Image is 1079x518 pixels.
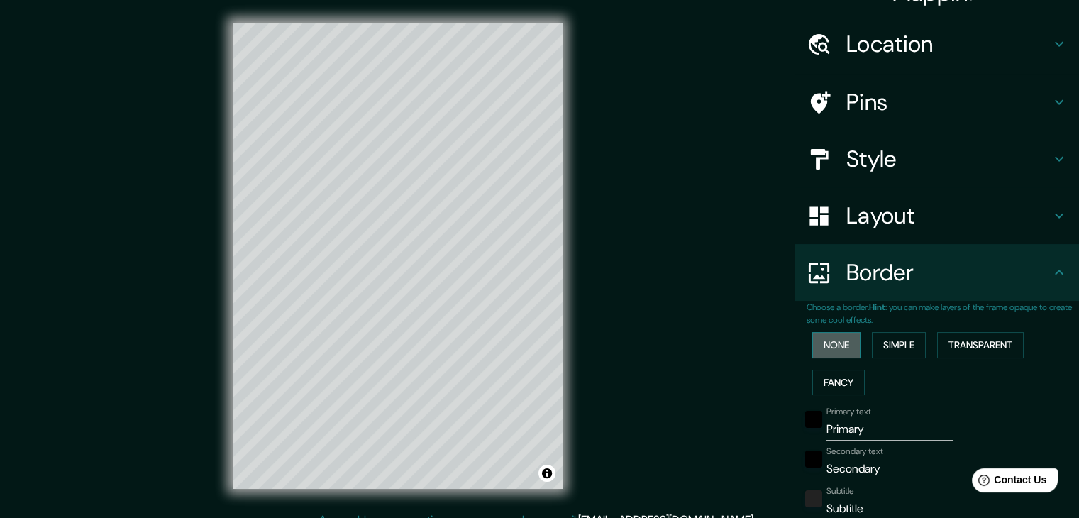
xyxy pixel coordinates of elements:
[538,465,555,482] button: Toggle attribution
[846,202,1051,230] h4: Layout
[872,332,926,358] button: Simple
[805,490,822,507] button: color-222222
[846,258,1051,287] h4: Border
[807,301,1079,326] p: Choose a border. : you can make layers of the frame opaque to create some cool effects.
[795,131,1079,187] div: Style
[937,332,1024,358] button: Transparent
[869,302,885,313] b: Hint
[805,451,822,468] button: black
[846,145,1051,173] h4: Style
[812,332,861,358] button: None
[846,30,1051,58] h4: Location
[826,406,870,418] label: Primary text
[953,463,1063,502] iframe: Help widget launcher
[795,16,1079,72] div: Location
[795,244,1079,301] div: Border
[795,74,1079,131] div: Pins
[805,411,822,428] button: black
[846,88,1051,116] h4: Pins
[812,370,865,396] button: Fancy
[795,187,1079,244] div: Layout
[826,485,854,497] label: Subtitle
[826,446,883,458] label: Secondary text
